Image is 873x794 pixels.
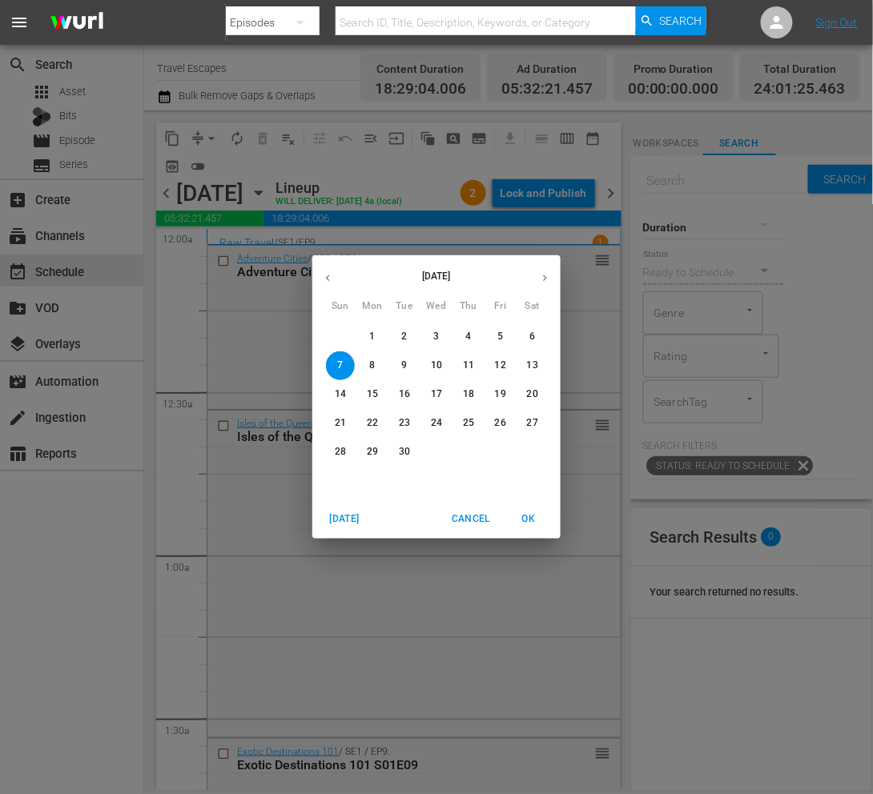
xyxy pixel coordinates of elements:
[486,299,515,315] span: Fri
[335,387,346,401] p: 14
[337,359,343,372] p: 7
[390,409,419,438] button: 23
[367,445,378,459] p: 29
[465,330,471,343] p: 4
[358,323,387,351] button: 1
[486,351,515,380] button: 12
[326,351,355,380] button: 7
[816,16,858,29] a: Sign Out
[319,506,370,532] button: [DATE]
[529,330,535,343] p: 6
[495,359,506,372] p: 12
[445,506,497,532] button: Cancel
[358,380,387,409] button: 15
[326,380,355,409] button: 14
[518,323,547,351] button: 6
[358,409,387,438] button: 22
[399,445,410,459] p: 30
[463,359,474,372] p: 11
[495,387,506,401] p: 19
[401,330,407,343] p: 2
[325,511,364,527] span: [DATE]
[335,445,346,459] p: 28
[326,438,355,467] button: 28
[326,409,355,438] button: 21
[454,351,483,380] button: 11
[486,323,515,351] button: 5
[422,409,451,438] button: 24
[518,351,547,380] button: 13
[399,387,410,401] p: 16
[454,299,483,315] span: Thu
[509,511,548,527] span: OK
[503,506,554,532] button: OK
[422,380,451,409] button: 17
[367,387,378,401] p: 15
[401,359,407,372] p: 9
[326,299,355,315] span: Sun
[463,416,474,430] p: 25
[495,416,506,430] p: 26
[38,4,115,42] img: ans4CAIJ8jUAAAAAAAAAAAAAAAAAAAAAAAAgQb4GAAAAAAAAAAAAAAAAAAAAAAAAJMjXAAAAAAAAAAAAAAAAAAAAAAAAgAT5G...
[518,409,547,438] button: 27
[390,380,419,409] button: 16
[422,299,451,315] span: Wed
[463,387,474,401] p: 18
[399,416,410,430] p: 23
[518,380,547,409] button: 20
[358,351,387,380] button: 8
[390,323,419,351] button: 2
[527,359,538,372] p: 13
[486,409,515,438] button: 26
[452,511,490,527] span: Cancel
[369,359,375,372] p: 8
[431,416,442,430] p: 24
[527,416,538,430] p: 27
[454,380,483,409] button: 18
[659,6,702,35] span: Search
[497,330,503,343] p: 5
[335,416,346,430] p: 21
[390,438,419,467] button: 30
[486,380,515,409] button: 19
[454,323,483,351] button: 4
[527,387,538,401] p: 20
[454,409,483,438] button: 25
[422,351,451,380] button: 10
[422,323,451,351] button: 3
[390,351,419,380] button: 9
[369,330,375,343] p: 1
[433,330,439,343] p: 3
[10,13,29,32] span: menu
[358,299,387,315] span: Mon
[431,387,442,401] p: 17
[367,416,378,430] p: 22
[518,299,547,315] span: Sat
[358,438,387,467] button: 29
[431,359,442,372] p: 10
[390,299,419,315] span: Tue
[344,269,529,283] p: [DATE]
